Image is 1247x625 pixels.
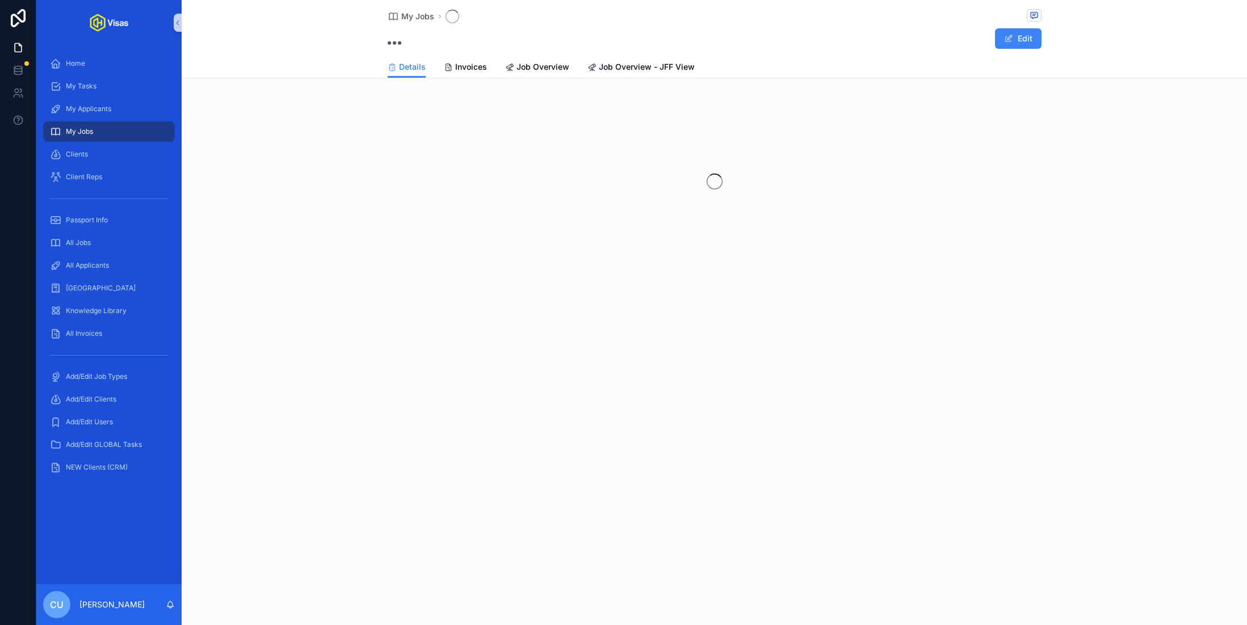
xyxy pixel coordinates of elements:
a: My Jobs [43,121,175,142]
span: All Jobs [66,238,91,247]
span: NEW Clients (CRM) [66,463,128,472]
span: Passport Info [66,216,108,225]
p: [PERSON_NAME] [79,599,145,610]
span: My Jobs [401,11,434,22]
a: [GEOGRAPHIC_DATA] [43,278,175,298]
a: All Jobs [43,233,175,253]
a: Invoices [444,57,487,79]
span: CU [50,598,64,611]
a: Details [388,57,426,78]
a: NEW Clients (CRM) [43,457,175,478]
span: Job Overview - JFF View [599,61,695,73]
span: Add/Edit Clients [66,395,116,404]
a: Job Overview [505,57,569,79]
span: Job Overview [517,61,569,73]
span: [GEOGRAPHIC_DATA] [66,284,136,293]
a: Client Reps [43,167,175,187]
span: My Applicants [66,104,111,113]
span: Add/Edit Users [66,417,113,426]
a: All Applicants [43,255,175,276]
a: Job Overview - JFF View [587,57,695,79]
span: Home [66,59,85,68]
a: Add/Edit Users [43,412,175,432]
img: App logo [90,14,128,32]
a: My Tasks [43,76,175,96]
span: Invoices [455,61,487,73]
a: Passport Info [43,210,175,230]
span: Details [399,61,426,73]
button: Edit [995,28,1042,49]
a: My Jobs [388,11,434,22]
a: Home [43,53,175,74]
div: scrollable content [36,45,182,492]
span: Clients [66,150,88,159]
span: Client Reps [66,172,102,181]
span: My Jobs [66,127,93,136]
a: Clients [43,144,175,164]
span: Add/Edit Job Types [66,372,127,381]
span: Add/Edit GLOBAL Tasks [66,440,142,449]
a: My Applicants [43,99,175,119]
span: Knowledge Library [66,306,127,315]
a: Add/Edit GLOBAL Tasks [43,434,175,455]
span: All Invoices [66,329,102,338]
span: All Applicants [66,261,109,270]
span: My Tasks [66,82,96,91]
a: All Invoices [43,323,175,344]
a: Add/Edit Clients [43,389,175,409]
a: Add/Edit Job Types [43,366,175,387]
a: Knowledge Library [43,301,175,321]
